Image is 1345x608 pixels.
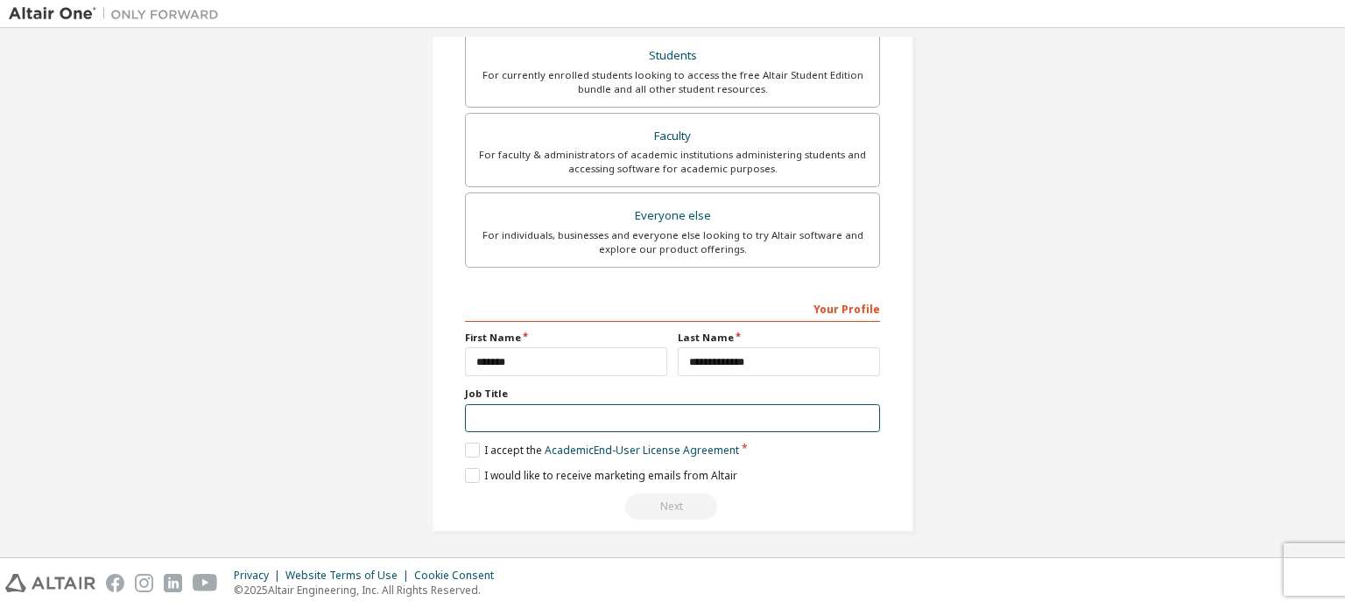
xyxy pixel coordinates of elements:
[476,68,869,96] div: For currently enrolled students looking to access the free Altair Student Edition bundle and all ...
[234,583,504,598] p: © 2025 Altair Engineering, Inc. All Rights Reserved.
[545,443,739,458] a: Academic End-User License Agreement
[465,493,880,520] div: Read and acccept EULA to continue
[476,228,869,256] div: For individuals, businesses and everyone else looking to try Altair software and explore our prod...
[476,44,869,68] div: Students
[193,574,218,592] img: youtube.svg
[465,331,667,345] label: First Name
[465,443,739,458] label: I accept the
[465,387,880,401] label: Job Title
[678,331,880,345] label: Last Name
[414,569,504,583] div: Cookie Consent
[234,569,285,583] div: Privacy
[164,574,182,592] img: linkedin.svg
[465,468,737,483] label: I would like to receive marketing emails from Altair
[135,574,153,592] img: instagram.svg
[5,574,95,592] img: altair_logo.svg
[285,569,414,583] div: Website Terms of Use
[465,294,880,322] div: Your Profile
[476,204,869,228] div: Everyone else
[476,124,869,149] div: Faculty
[476,148,869,176] div: For faculty & administrators of academic institutions administering students and accessing softwa...
[106,574,124,592] img: facebook.svg
[9,5,228,23] img: Altair One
